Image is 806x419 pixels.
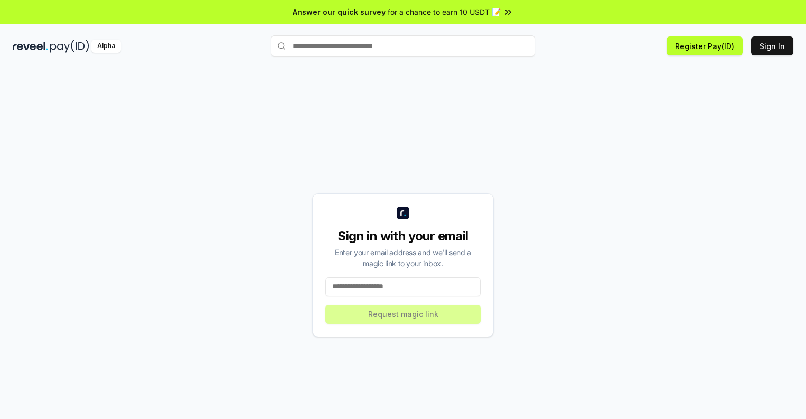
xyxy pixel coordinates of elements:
button: Register Pay(ID) [667,36,743,55]
button: Sign In [751,36,793,55]
img: logo_small [397,207,409,219]
span: Answer our quick survey [293,6,386,17]
div: Alpha [91,40,121,53]
div: Enter your email address and we’ll send a magic link to your inbox. [325,247,481,269]
div: Sign in with your email [325,228,481,245]
img: reveel_dark [13,40,48,53]
img: pay_id [50,40,89,53]
span: for a chance to earn 10 USDT 📝 [388,6,501,17]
